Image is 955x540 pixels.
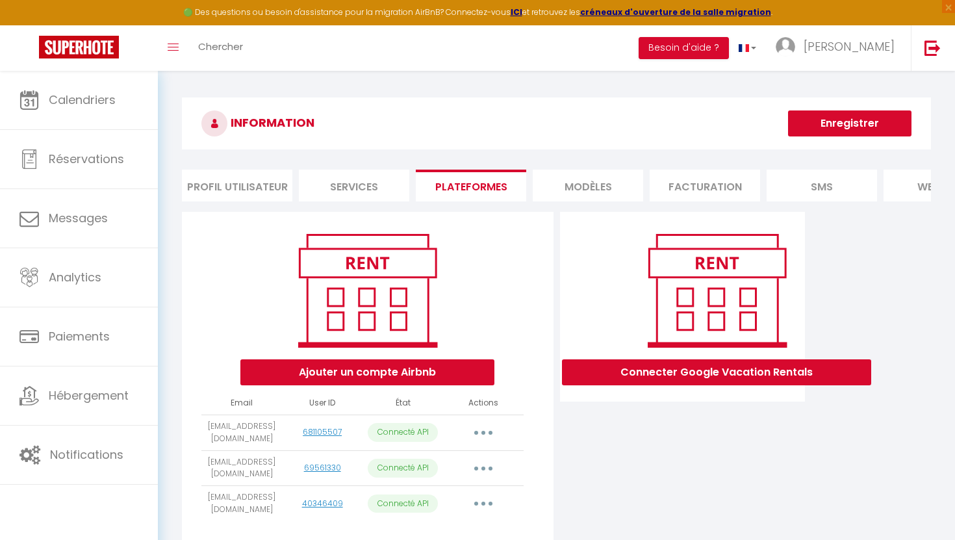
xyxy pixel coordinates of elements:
th: User ID [282,392,363,415]
img: Super Booking [39,36,119,58]
td: [EMAIL_ADDRESS][DOMAIN_NAME] [201,486,282,522]
p: Connecté API [368,459,438,478]
td: [EMAIL_ADDRESS][DOMAIN_NAME] [201,450,282,486]
span: Calendriers [49,92,116,108]
span: [PERSON_NAME] [804,38,895,55]
th: Actions [443,392,524,415]
th: État [363,392,443,415]
span: Messages [49,210,108,226]
li: Services [299,170,409,201]
button: Ajouter un compte Airbnb [240,359,494,385]
h3: INFORMATION [182,97,931,149]
span: Paiements [49,328,110,344]
span: Réservations [49,151,124,167]
a: 40346409 [302,498,343,509]
img: ... [776,37,795,57]
button: Connecter Google Vacation Rentals [562,359,871,385]
a: créneaux d'ouverture de la salle migration [580,6,771,18]
img: rent.png [285,228,450,353]
th: Email [201,392,282,415]
li: Plateformes [416,170,526,201]
button: Enregistrer [788,110,911,136]
a: ICI [511,6,522,18]
a: 69561330 [304,462,341,473]
p: Connecté API [368,495,438,513]
li: Facturation [650,170,760,201]
p: Connecté API [368,423,438,442]
img: rent.png [634,228,800,353]
span: Hébergement [49,387,129,404]
li: MODÈLES [533,170,643,201]
span: Notifications [50,446,123,463]
li: Profil Utilisateur [182,170,292,201]
span: Chercher [198,40,243,53]
img: logout [924,40,941,56]
td: [EMAIL_ADDRESS][DOMAIN_NAME] [201,415,282,450]
a: ... [PERSON_NAME] [766,25,911,71]
span: Analytics [49,269,101,285]
a: 681105507 [303,426,342,437]
li: SMS [767,170,877,201]
button: Besoin d'aide ? [639,37,729,59]
a: Chercher [188,25,253,71]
